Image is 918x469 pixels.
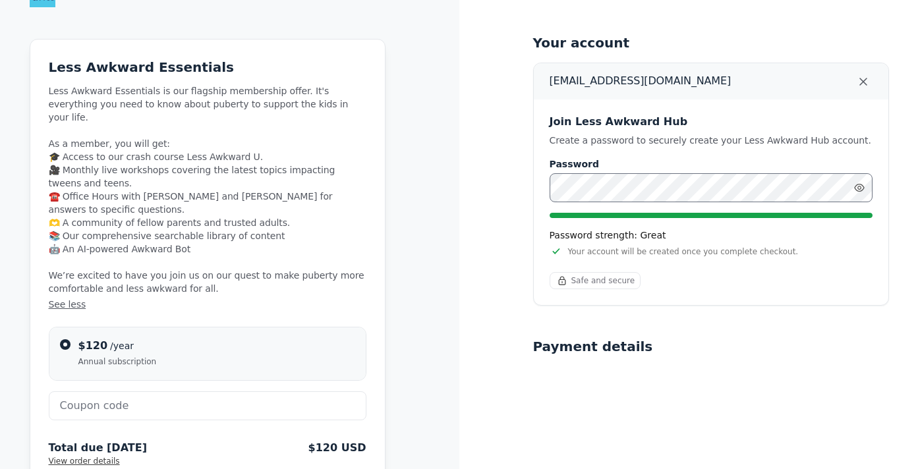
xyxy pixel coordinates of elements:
h5: Your account [533,34,889,52]
input: Coupon code [49,391,366,420]
h5: Join Less Awkward Hub [550,113,873,131]
span: Less Awkward Essentials is our flagship membership offer. It's everything you need to know about ... [49,84,366,311]
span: $120 USD [308,441,366,455]
span: Your account will be created once you complete checkout. [568,246,799,257]
button: View order details [49,456,120,466]
p: [EMAIL_ADDRESS][DOMAIN_NAME] [550,74,732,88]
button: See less [49,298,366,311]
h5: Payment details [533,337,653,356]
span: Safe and secure [571,275,635,286]
span: Annual subscription [78,356,157,367]
span: /year [110,341,134,351]
span: View order details [49,456,120,466]
span: Less Awkward Essentials [49,59,234,75]
span: Password [550,157,599,171]
span: Total due [DATE] [49,441,147,455]
span: $120 [78,339,108,352]
p: Create a password to securely create your Less Awkward Hub account. [550,134,873,147]
input: $120/yearAnnual subscription [60,339,71,350]
p: Password strength: Great [550,229,873,242]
